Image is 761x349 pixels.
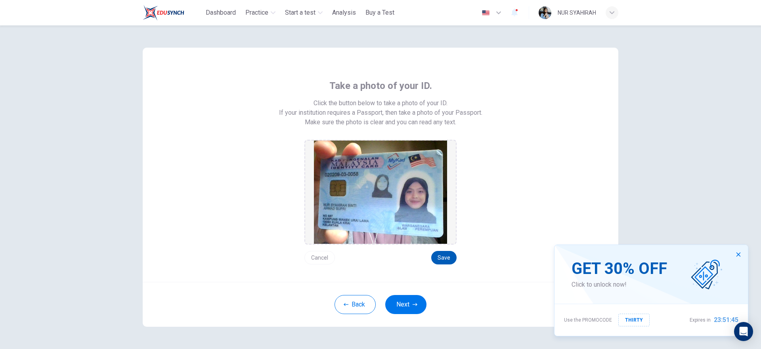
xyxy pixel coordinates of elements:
[282,6,326,20] button: Start a test
[558,8,596,17] div: NUR SYAHIRAH
[625,316,643,324] span: THIRTY
[572,280,667,289] span: Click to unlock now!
[314,141,447,244] img: preview screemshot
[714,315,738,325] span: 23:51:45
[335,295,376,314] button: Back
[203,6,239,20] button: Dashboard
[365,8,394,17] span: Buy a Test
[431,251,457,264] button: Save
[245,8,268,17] span: Practice
[304,251,335,264] button: Cancel
[285,8,315,17] span: Start a test
[539,6,551,19] img: Profile picture
[305,118,456,127] span: Make sure the photo is clear and you can read any text.
[572,259,667,278] span: GET 30% OFF
[143,5,184,21] img: ELTC logo
[734,322,753,341] div: Open Intercom Messenger
[329,79,432,92] span: Take a photo of your ID.
[332,8,356,17] span: Analysis
[362,6,398,20] button: Buy a Test
[481,10,491,16] img: en
[564,315,612,325] span: Use the PROMOCODE
[242,6,279,20] button: Practice
[279,98,482,118] span: Click the button below to take a photo of your ID. If your institution requires a Passport, then ...
[385,295,426,314] button: Next
[143,5,203,21] a: ELTC logo
[206,8,236,17] span: Dashboard
[690,315,711,325] span: Expires in
[329,6,359,20] button: Analysis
